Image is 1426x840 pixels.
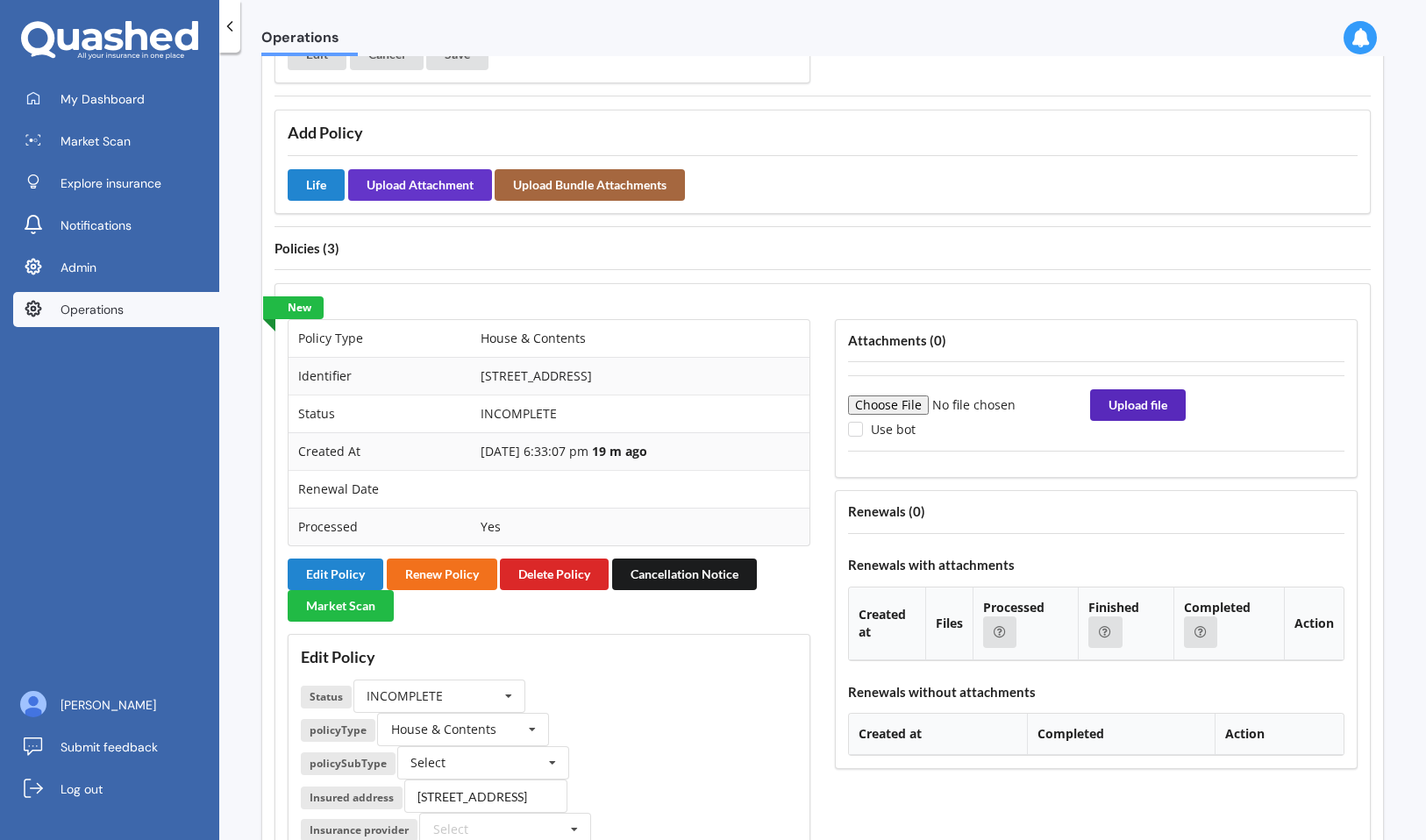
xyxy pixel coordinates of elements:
span: Explore insurance [61,174,161,192]
div: Insured address [301,787,403,809]
a: Explore insurance [13,166,219,201]
span: Notifications [61,217,132,234]
a: [PERSON_NAME] [13,687,219,723]
td: Renewal Date [289,470,471,508]
span: Admin [61,259,96,276]
a: New [263,296,324,319]
button: Life [288,169,345,201]
h4: Renewals without attachments [848,684,1344,701]
a: Market Scan [13,124,219,159]
td: [STREET_ADDRESS] [471,357,809,395]
div: INCOMPLETE [367,690,443,702]
h3: Edit Policy [301,647,797,667]
th: Completed [1027,714,1215,755]
b: 19 m ago [592,443,647,459]
th: Created at [849,714,1027,755]
td: Policy Type [289,320,471,357]
button: Upload Attachment [348,169,492,201]
button: Delete Policy [500,559,609,590]
th: Action [1215,714,1344,755]
th: Completed [1173,587,1284,660]
td: Identifier [289,357,471,395]
a: Operations [13,292,219,327]
td: Created At [289,432,471,470]
div: House & Contents [391,723,496,736]
span: Market Scan [61,132,131,150]
div: Select [433,823,468,836]
a: Notifications [13,208,219,243]
h4: Policies ( 3 ) [275,240,1371,257]
button: Cancellation Notice [612,559,757,590]
button: Upload file [1090,389,1186,421]
h3: Add Policy [288,123,1358,143]
span: [PERSON_NAME] [61,696,156,714]
td: House & Contents [471,320,809,357]
span: Submit feedback [61,738,158,756]
a: Log out [13,772,219,807]
img: ALV-UjU6YHOUIM1AGx_4vxbOkaOq-1eqc8a3URkVIJkc_iWYmQ98kTe7fc9QMVOBV43MoXmOPfWPN7JjnmUwLuIGKVePaQgPQ... [20,691,46,717]
a: My Dashboard [13,82,219,117]
td: Yes [471,508,809,545]
th: Action [1284,587,1344,660]
a: Admin [13,250,219,285]
td: INCOMPLETE [471,395,809,432]
td: Status [289,395,471,432]
th: Processed [973,587,1078,660]
span: Operations [61,301,124,318]
th: Created at [849,587,925,660]
input: Enter a location [404,779,567,813]
h4: Attachments ( 0 ) [848,332,1344,349]
button: Upload Bundle Attachments [495,169,685,201]
span: Log out [61,780,103,798]
div: policyType [301,719,375,742]
div: policySubType [301,752,396,775]
button: Renew Policy [387,559,497,590]
td: [DATE] 6:33:07 pm [471,432,809,470]
span: Operations [261,29,358,53]
span: My Dashboard [61,90,145,108]
label: Use bot [848,422,916,437]
td: Processed [289,508,471,545]
th: Finished [1078,587,1173,660]
button: Market Scan [288,590,394,622]
button: Edit Policy [288,559,383,590]
a: Submit feedback [13,730,219,765]
th: Files [925,587,973,660]
h4: Renewals ( 0 ) [848,503,1344,520]
div: Status [301,686,352,708]
h4: Renewals with attachments [848,557,1344,573]
div: Select [410,757,446,769]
